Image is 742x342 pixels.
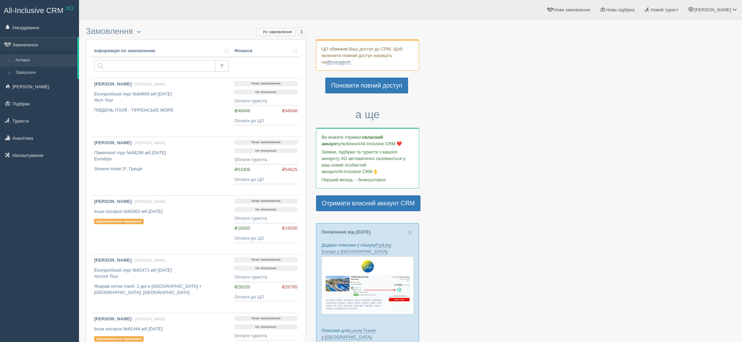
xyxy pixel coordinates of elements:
span: All-Inclusive CRM [4,6,64,15]
span: All-Inclusive CRM👌 [337,169,378,174]
p: Не оплачено [234,324,297,330]
span: / [PERSON_NAME] [133,82,166,86]
a: Поновити повний доступ [325,78,408,93]
p: Нове замовлення [234,198,297,204]
div: Оплати до ЦО [234,294,297,300]
p: Нове замовлення [234,140,297,145]
i: Пакетний тур №84256 від [DATE] Eurotrips [94,150,166,162]
a: Отримати власний аккаунт CRM [316,195,420,211]
p: Заявки, підбірки та туристи з вашого аккаунту ХО автоматично скопіюються у ваш новий особистий ак... [322,149,414,175]
a: Fly&Joy Europe у [GEOGRAPHIC_DATA] [322,242,391,254]
p: Ви можете отримати улюбленої [322,134,414,147]
b: власний аккаунт [322,135,383,146]
a: All-Inclusive CRM XO [0,0,79,19]
span: ₴26320 [234,284,250,289]
p: Не оплачено [234,207,297,212]
a: @xosupport [326,59,350,65]
p: Не оплачено [234,148,297,153]
i: Інша послуга №81444 від [DATE] [94,326,162,331]
p: ПІВДЕНЬ ІТАЛІЇ - ТІРРЕНСЬКЕ МОРЕ [94,107,229,114]
img: fly-joy-de-proposal-crm-for-travel-agency.png [322,256,414,314]
a: Завершені [12,67,77,79]
div: Оплати туриста [234,333,297,339]
h3: Замовлення [86,27,306,36]
span: Нова підбірка [606,7,635,12]
b: [PERSON_NAME] [94,140,132,145]
p: оформлення не завершено [94,336,144,342]
span: Нове замовлення [554,7,590,12]
span: All-Inclusive CRM ❤️ [360,141,402,146]
b: [PERSON_NAME] [94,258,132,263]
span: × [408,228,412,236]
div: Оплати до ЦО [234,176,297,183]
b: [PERSON_NAME] [94,316,132,321]
b: [PERSON_NAME] [94,199,132,204]
a: Активні [12,54,77,67]
div: Оплати туриста [234,274,297,281]
div: Оплати до ЦО [234,235,297,242]
div: ЦО обмежив Ваш доступ до СРМ. Щоб включити повний доступ напишіть на [316,39,419,71]
a: Фінанси [234,48,297,54]
div: Оплати до ЦО [234,118,297,124]
p: Нове замовлення [234,81,297,86]
a: [PERSON_NAME] / [PERSON_NAME] Інша послуга №82402 від [DATE] оформлення не завершено [91,196,232,254]
p: Не оплачено [234,266,297,271]
p: Нове замовлення [234,316,297,321]
a: Оновлення від [DATE] [322,229,371,235]
span: ₴26785 [282,284,297,290]
p: оформлення не завершено [94,219,144,224]
span: / [PERSON_NAME] [133,199,166,204]
p: Simeon Hotel 3*, Греція [94,166,229,172]
i: Інша послуга №82402 від [DATE] [94,209,162,214]
span: / [PERSON_NAME] [133,258,166,262]
p: Плюсики для : [322,327,414,340]
p: Додано плюсики у пошуку : [322,242,414,255]
div: Оплати туриста [234,215,297,222]
button: Close [408,229,412,236]
p: Не оплачено [234,90,297,95]
h3: а ще [316,109,419,121]
p: Перший місяць – безкоштовно! [322,176,414,183]
span: ₴16500 [234,226,250,231]
label: Усі замовлення [257,28,295,35]
sup: XO [66,5,74,11]
a: Luxury Travel у [GEOGRAPHIC_DATA] [322,328,375,340]
p: Яскраві нотки Італії: 2 дні в [GEOGRAPHIC_DATA] + [GEOGRAPHIC_DATA], [GEOGRAPHIC_DATA] [94,283,229,296]
div: Оплати туриста [234,98,297,104]
span: / [PERSON_NAME] [133,141,166,145]
i: Екскурсійний тур №84605 від [DATE] Rich-Tour [94,91,172,103]
a: [PERSON_NAME] / [PERSON_NAME] Екскурсійний тур №84605 від [DATE]Rich-Tour ПІВДЕНЬ ІТАЛІЇ - ТІРРЕН... [91,78,232,137]
div: Оплати туриста [234,157,297,163]
p: Нове замовлення [234,257,297,262]
span: [PERSON_NAME] [694,7,731,12]
b: [PERSON_NAME] [94,81,132,87]
i: Екскурсійний тур №81471 від [DATE] Accord Tour [94,267,172,279]
span: ₴48048 [234,108,250,113]
span: ₴54625 [282,167,297,173]
a: Інформація по замовленню [94,48,229,54]
span: ₴48048 [282,108,297,114]
span: / [PERSON_NAME] [133,317,166,321]
a: [PERSON_NAME] / [PERSON_NAME] Пакетний тур №84256 від [DATE]Eurotrips Simeon Hotel 3*, Греція [91,137,232,195]
span: ₴16500 [282,225,297,232]
span: Новий турист [651,7,678,12]
a: [PERSON_NAME] / [PERSON_NAME] Екскурсійний тур №81471 від [DATE]Accord Tour Яскраві нотки Італії:... [91,254,232,313]
span: ₴53306 [234,167,250,172]
input: Пошук за номером замовлення, ПІБ або паспортом туриста [94,60,215,72]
